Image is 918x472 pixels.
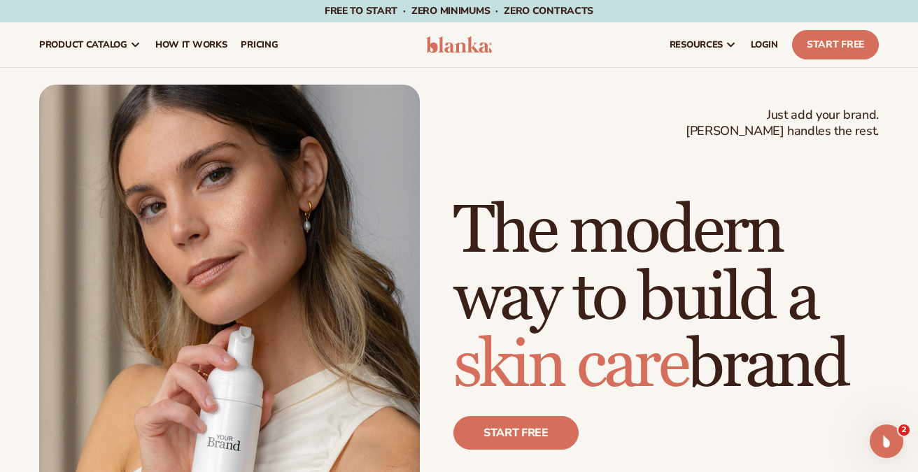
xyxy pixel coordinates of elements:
[792,30,879,59] a: Start Free
[453,198,879,399] h1: The modern way to build a brand
[870,424,903,458] iframe: Intercom live chat
[325,4,593,17] span: Free to start · ZERO minimums · ZERO contracts
[234,22,285,67] a: pricing
[39,39,127,50] span: product catalog
[155,39,227,50] span: How It Works
[898,424,910,436] span: 2
[426,36,492,53] img: logo
[453,416,579,450] a: Start free
[32,22,148,67] a: product catalog
[670,39,723,50] span: resources
[744,22,785,67] a: LOGIN
[241,39,278,50] span: pricing
[686,107,879,140] span: Just add your brand. [PERSON_NAME] handles the rest.
[663,22,744,67] a: resources
[453,324,687,406] span: skin care
[751,39,778,50] span: LOGIN
[148,22,234,67] a: How It Works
